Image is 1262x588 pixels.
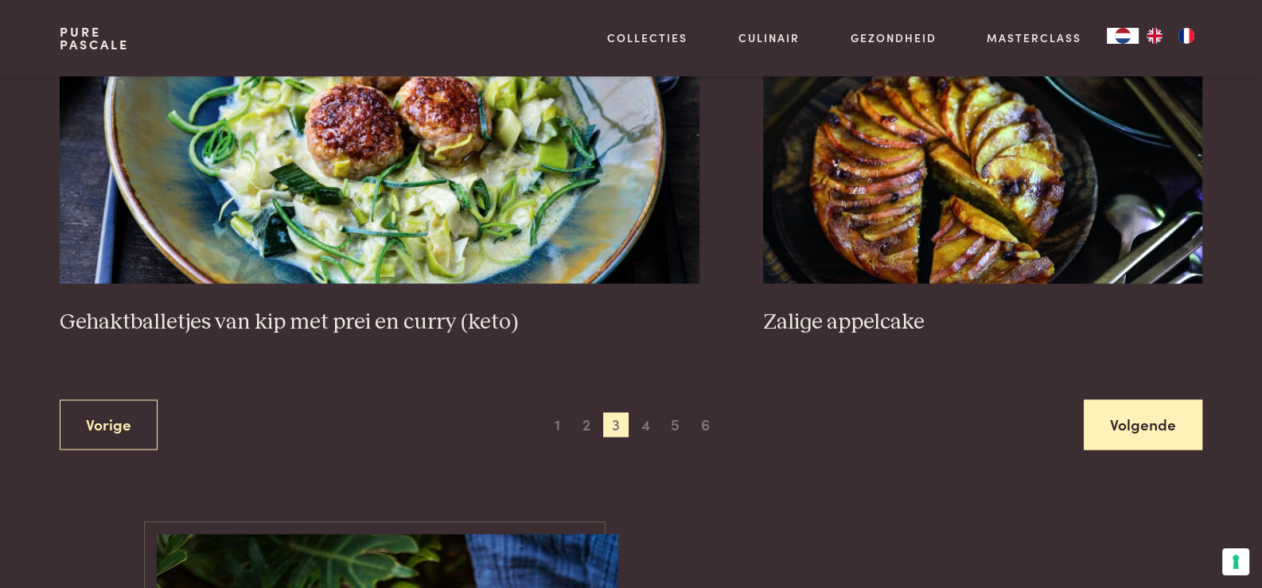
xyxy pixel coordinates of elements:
span: 1 [544,412,570,438]
h3: Zalige appelcake [763,309,1202,337]
span: 6 [692,412,718,438]
span: 4 [633,412,659,438]
a: EN [1139,28,1170,44]
div: Language [1107,28,1139,44]
a: Collecties [607,29,687,46]
a: PurePascale [60,25,129,51]
a: FR [1170,28,1202,44]
a: Culinair [738,29,800,46]
a: Masterclass [987,29,1081,46]
a: NL [1107,28,1139,44]
button: Uw voorkeuren voor toestemming voor trackingtechnologieën [1222,548,1249,575]
a: Gezondheid [851,29,937,46]
ul: Language list [1139,28,1202,44]
h3: Gehaktballetjes van kip met prei en curry (keto) [60,309,700,337]
span: 2 [574,412,599,438]
a: Volgende [1084,399,1202,450]
span: 5 [663,412,688,438]
aside: Language selected: Nederlands [1107,28,1202,44]
a: Vorige [60,399,158,450]
span: 3 [603,412,629,438]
